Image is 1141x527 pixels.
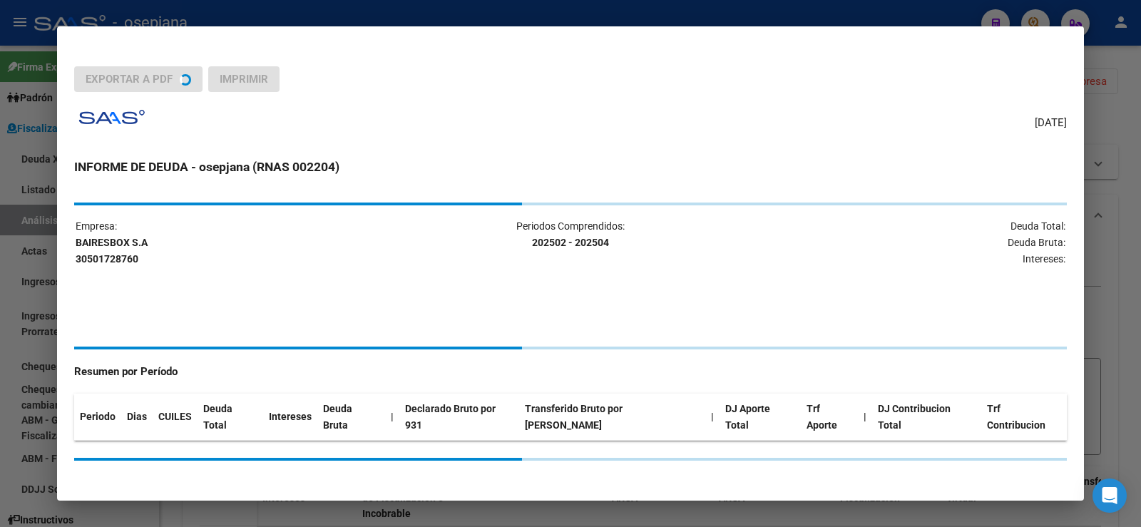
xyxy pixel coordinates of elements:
th: | [385,394,399,441]
span: Imprimir [220,73,268,86]
strong: BAIRESBOX S.A 30501728760 [76,237,148,265]
button: Imprimir [208,66,280,92]
th: Intereses [263,394,317,441]
p: Periodos Comprendidos: [406,218,735,251]
th: Trf Contribucion [981,394,1067,441]
th: Dias [121,394,153,441]
th: Periodo [74,394,121,441]
th: Deuda Total [198,394,263,441]
p: Empresa: [76,218,404,267]
th: DJ Aporte Total [720,394,801,441]
p: Deuda Total: Deuda Bruta: Intereses: [737,218,1065,267]
h3: INFORME DE DEUDA - osepjana (RNAS 002204) [74,158,1067,176]
th: Declarado Bruto por 931 [399,394,519,441]
span: [DATE] [1035,115,1067,131]
th: Trf Aporte [801,394,859,441]
th: Transferido Bruto por [PERSON_NAME] [519,394,705,441]
div: Open Intercom Messenger [1093,479,1127,513]
th: | [705,394,720,441]
h4: Resumen por Período [74,364,1067,380]
span: Exportar a PDF [86,73,173,86]
th: Deuda Bruta [317,394,384,441]
th: | [858,394,872,441]
strong: 202502 - 202504 [532,237,609,248]
th: DJ Contribucion Total [872,394,981,441]
th: CUILES [153,394,198,441]
button: Exportar a PDF [74,66,203,92]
